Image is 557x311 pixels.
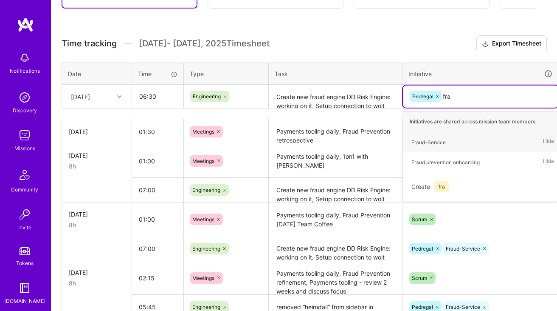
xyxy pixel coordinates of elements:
span: Meetings [192,128,214,135]
div: Notifications [10,66,40,75]
span: Time tracking [62,38,117,49]
input: HH:MM [132,237,183,260]
button: Export Timesheet [476,35,547,52]
div: [DATE] [69,151,125,160]
span: fra [434,181,449,192]
div: [DATE] [69,210,125,219]
input: HH:MM [132,179,183,201]
img: guide book [16,280,33,297]
div: Community [11,185,38,194]
span: Pedregal [412,304,433,310]
img: discovery [16,89,33,106]
th: Date [62,63,132,85]
div: Tokens [16,259,34,268]
img: Invite [16,206,33,223]
span: Fraud-Service [446,304,480,310]
span: Engineering [192,245,220,252]
img: Community [14,165,35,185]
textarea: Create new fraud engine DD Risk Engine: working on it, Setup connection to wolt evaluation checkp... [270,86,401,108]
textarea: Payments tooling daily, Fraud Prevention [DATE] Team Coffee [270,204,401,236]
textarea: Create new fraud engine DD Risk Engine: working on it, Setup connection to wolt evaluation checkp... [270,179,401,203]
span: Hide [543,137,554,148]
th: Type [184,63,269,85]
div: Initiative [408,69,553,79]
input: HH:MM [132,208,183,231]
div: Fraud-Service [411,138,446,147]
span: Scrum [412,275,427,281]
img: teamwork [16,127,33,144]
span: Engineering [193,93,221,100]
img: tokens [20,247,30,255]
span: [DATE] - [DATE] , 2025 Timesheet [139,38,270,49]
img: bell [16,49,33,66]
div: Create [407,177,554,197]
span: Scrum [412,216,427,223]
div: Discovery [13,106,37,115]
div: 8h [69,279,125,288]
span: Pedregal [412,93,433,100]
input: HH:MM [132,120,183,143]
div: [DATE] [71,92,90,101]
div: Fraud prevention onboarding [411,158,480,167]
div: Missions [14,144,35,153]
div: [DATE] [69,127,125,136]
div: [DATE] [69,268,125,277]
span: Engineering [192,304,220,310]
span: Engineering [192,187,220,193]
span: Fraud-Service [446,245,480,252]
span: Meetings [192,216,214,223]
input: HH:MM [132,85,183,108]
span: Meetings [192,275,214,281]
img: logo [17,17,34,32]
textarea: Payments tooling daily, 1on1 with [PERSON_NAME] [270,145,401,177]
div: Time [138,69,177,78]
div: Invite [18,223,31,232]
th: Task [269,63,402,85]
i: icon Chevron [117,94,121,99]
textarea: Payments tooling daily, Fraud Prevention retrospective [270,120,401,143]
input: HH:MM [132,267,183,289]
textarea: Create new fraud engine DD Risk Engine: working on it, Setup connection to wolt evaluation checkp... [270,237,401,260]
div: 8h [69,162,125,171]
textarea: Payments tooling daily, Fraud Prevention refinement, Payments tooling - review 2 weeks and discus... [270,262,401,294]
span: Hide [543,157,554,168]
i: icon Download [482,40,489,49]
input: HH:MM [132,150,183,172]
div: [DOMAIN_NAME] [4,297,45,305]
span: Meetings [192,158,214,164]
div: 8h [69,220,125,229]
span: Pedregal [412,245,433,252]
